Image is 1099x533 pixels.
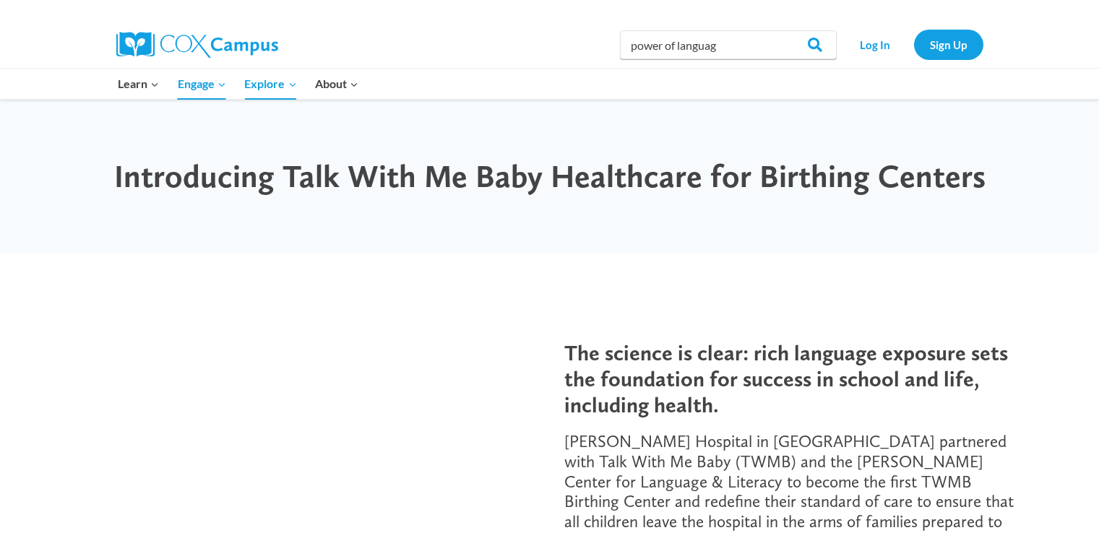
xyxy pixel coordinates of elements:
nav: Secondary Navigation [844,30,983,59]
span: About [315,74,358,93]
span: The science is clear: rich language exposure sets the foundation for success in school and life, ... [564,339,1008,417]
span: Explore [244,74,296,93]
a: Log In [844,30,907,59]
input: Search Cox Campus [620,30,837,59]
span: Learn [118,74,159,93]
h1: Introducing Talk With Me Baby Healthcare for Birthing Centers [113,157,987,196]
span: Engage [178,74,226,93]
img: Cox Campus [116,32,278,58]
a: Sign Up [914,30,983,59]
nav: Primary Navigation [109,69,368,99]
